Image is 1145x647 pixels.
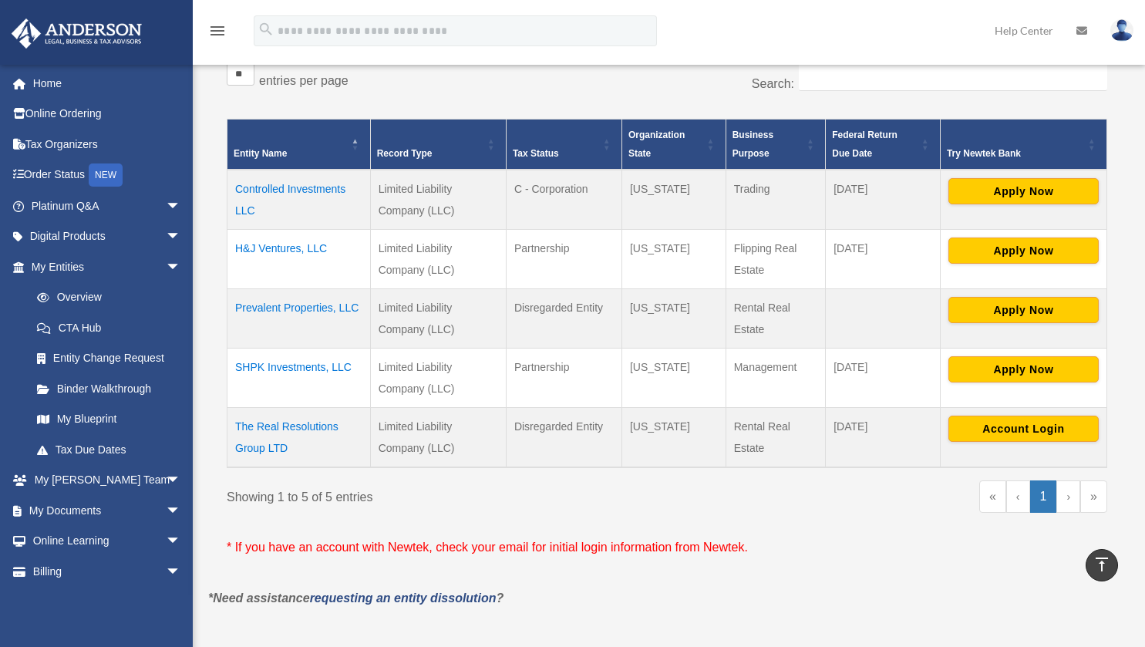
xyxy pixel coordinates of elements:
th: Try Newtek Bank : Activate to sort [940,120,1106,170]
a: Next [1056,480,1080,513]
td: [US_STATE] [621,408,726,468]
a: Order StatusNEW [11,160,204,191]
a: Events Calendar [11,587,204,618]
td: Limited Liability Company (LLC) [370,289,506,349]
span: arrow_drop_down [166,526,197,558]
td: Limited Liability Company (LLC) [370,230,506,289]
a: CTA Hub [22,312,197,343]
td: Limited Liability Company (LLC) [370,170,506,230]
a: menu [208,27,227,40]
em: *Need assistance ? [208,591,503,605]
td: Partnership [506,230,621,289]
a: Home [11,68,204,99]
button: Apply Now [948,238,1099,264]
td: H&J Ventures, LLC [227,230,371,289]
button: Account Login [948,416,1099,442]
p: * If you have an account with Newtek, check your email for initial login information from Newtek. [227,537,1107,558]
td: Management [726,349,826,408]
td: Prevalent Properties, LLC [227,289,371,349]
div: Try Newtek Bank [947,144,1083,163]
i: search [258,21,274,38]
i: vertical_align_top [1093,555,1111,574]
a: Tax Organizers [11,129,204,160]
a: Last [1080,480,1107,513]
a: Platinum Q&Aarrow_drop_down [11,190,204,221]
a: Account Login [948,422,1099,434]
a: Tax Due Dates [22,434,197,465]
span: arrow_drop_down [166,251,197,283]
a: My Documentsarrow_drop_down [11,495,204,526]
td: Partnership [506,349,621,408]
td: Controlled Investments LLC [227,170,371,230]
th: Record Type: Activate to sort [370,120,506,170]
i: menu [208,22,227,40]
td: [US_STATE] [621,230,726,289]
div: Showing 1 to 5 of 5 entries [227,480,655,508]
td: [DATE] [826,408,941,468]
td: [DATE] [826,170,941,230]
a: vertical_align_top [1086,549,1118,581]
a: Previous [1006,480,1030,513]
td: Flipping Real Estate [726,230,826,289]
td: [DATE] [826,230,941,289]
span: arrow_drop_down [166,190,197,222]
a: Binder Walkthrough [22,373,197,404]
a: My [PERSON_NAME] Teamarrow_drop_down [11,465,204,496]
button: Apply Now [948,297,1099,323]
th: Tax Status: Activate to sort [506,120,621,170]
a: My Entitiesarrow_drop_down [11,251,197,282]
span: Federal Return Due Date [832,130,897,159]
th: Entity Name: Activate to invert sorting [227,120,371,170]
span: arrow_drop_down [166,221,197,253]
td: Trading [726,170,826,230]
td: Rental Real Estate [726,289,826,349]
td: Disregarded Entity [506,408,621,468]
span: Organization State [628,130,685,159]
a: My Blueprint [22,404,197,435]
label: entries per page [259,74,349,87]
td: Disregarded Entity [506,289,621,349]
img: User Pic [1110,19,1133,42]
td: C - Corporation [506,170,621,230]
label: Search: [752,77,794,90]
a: Billingarrow_drop_down [11,556,204,587]
span: Record Type [377,148,433,159]
a: 1 [1030,480,1057,513]
span: arrow_drop_down [166,556,197,588]
td: Limited Liability Company (LLC) [370,408,506,468]
td: Limited Liability Company (LLC) [370,349,506,408]
th: Federal Return Due Date: Activate to sort [826,120,941,170]
a: Overview [22,282,189,313]
img: Anderson Advisors Platinum Portal [7,19,146,49]
span: arrow_drop_down [166,465,197,497]
span: arrow_drop_down [166,495,197,527]
a: Digital Productsarrow_drop_down [11,221,204,252]
span: Tax Status [513,148,559,159]
td: [US_STATE] [621,170,726,230]
a: Online Learningarrow_drop_down [11,526,204,557]
a: First [979,480,1006,513]
td: SHPK Investments, LLC [227,349,371,408]
a: Entity Change Request [22,343,197,374]
span: Entity Name [234,148,287,159]
th: Organization State: Activate to sort [621,120,726,170]
button: Apply Now [948,356,1099,382]
td: The Real Resolutions Group LTD [227,408,371,468]
td: [US_STATE] [621,349,726,408]
a: requesting an entity dissolution [310,591,497,605]
td: [DATE] [826,349,941,408]
th: Business Purpose: Activate to sort [726,120,826,170]
td: Rental Real Estate [726,408,826,468]
span: Business Purpose [732,130,773,159]
a: Online Ordering [11,99,204,130]
td: [US_STATE] [621,289,726,349]
button: Apply Now [948,178,1099,204]
div: NEW [89,163,123,187]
